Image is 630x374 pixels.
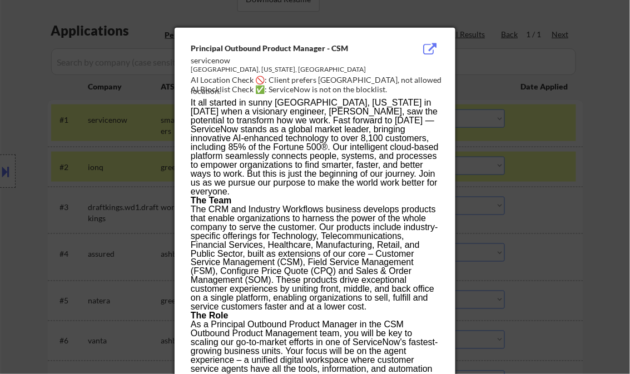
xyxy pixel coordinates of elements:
p: It all started in sunny [GEOGRAPHIC_DATA], [US_STATE] in [DATE] when a visionary engineer, [PERSO... [191,98,439,196]
strong: The Team [191,196,232,205]
p: The CRM and Industry Workflows business develops products that enable organizations to harness th... [191,205,439,312]
div: AI Blocklist Check ✅: ServiceNow is not on the blocklist. [191,84,444,95]
div: [GEOGRAPHIC_DATA], [US_STATE], [GEOGRAPHIC_DATA] [191,65,383,74]
div: servicenow [191,55,383,66]
div: Principal Outbound Product Manager - CSM [191,43,383,54]
strong: The Role [191,311,229,321]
